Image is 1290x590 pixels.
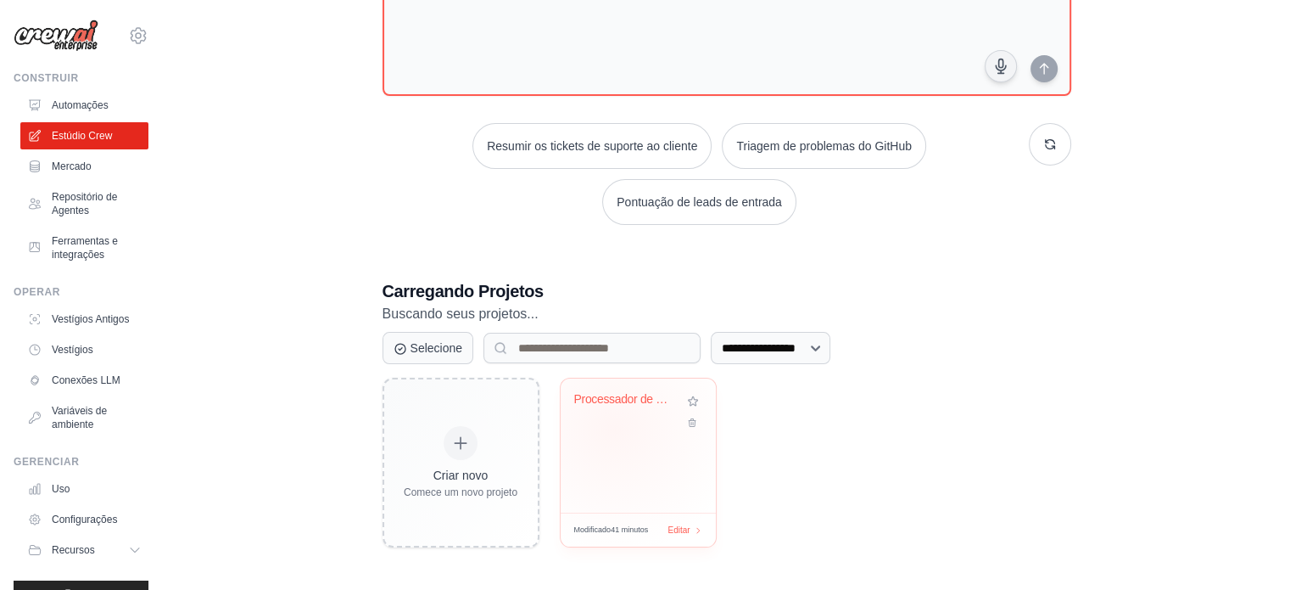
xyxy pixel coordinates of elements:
[736,139,911,153] font: Triagem de problemas do GitHub
[985,50,1017,82] button: Clique para falar sobre sua ideia de automação
[667,525,690,535] font: Editar
[1029,123,1071,166] button: Receba novas sugestões
[14,72,79,84] font: Construir
[52,344,93,356] font: Vestígios
[722,123,925,169] button: Triagem de problemas do GitHub
[52,544,95,556] font: Recursos
[433,469,489,482] font: Criar novo
[20,153,148,180] a: Mercado
[472,123,712,169] button: Resumir os tickets de suporte ao cliente
[1205,509,1290,590] div: Widget de chat
[52,483,70,495] font: Uso
[20,336,148,363] a: Vestígios
[52,405,107,430] font: Variáveis ​​de ambiente
[383,306,539,321] font: Buscando seus projetos...
[20,228,148,268] a: Ferramentas e integrações
[20,183,148,224] a: Repositório de Agentes
[20,475,148,503] a: Uso
[52,514,117,525] font: Configurações
[602,179,796,225] button: Pontuação de leads de entrada
[410,341,463,355] font: Selecione
[487,139,697,153] font: Resumir os tickets de suporte ao cliente
[574,525,611,534] font: Modificado
[20,122,148,149] a: Estúdio Crew
[20,506,148,533] a: Configurações
[52,313,129,325] font: Vestígios Antigos
[383,332,474,364] button: Selecione
[20,92,148,119] a: Automações
[574,392,677,407] div: Processador de Documentos Fiscais
[14,20,98,52] img: Logotipo
[20,397,148,438] a: Variáveis ​​de ambiente
[14,286,60,298] font: Operar
[404,486,517,498] font: Comece um novo projeto
[684,414,702,431] button: Excluir projeto
[611,525,648,534] font: 41 minutos
[383,282,544,301] font: Carregando Projetos
[52,191,117,216] font: Repositório de Agentes
[52,130,112,142] font: Estúdio Crew
[617,195,782,209] font: Pontuação de leads de entrada
[52,374,120,386] font: Conexões LLM
[574,392,757,406] font: Processador de Documentos Fiscais
[20,306,148,333] a: Vestígios Antigos
[20,367,148,394] a: Conexões LLM
[52,160,92,172] font: Mercado
[1205,509,1290,590] iframe: Widget de bate-papo
[52,235,118,261] font: Ferramentas e integrações
[14,456,79,468] font: Gerenciar
[20,537,148,564] button: Recursos
[52,99,109,111] font: Automações
[684,392,702,411] button: Adicionar aos favoritos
